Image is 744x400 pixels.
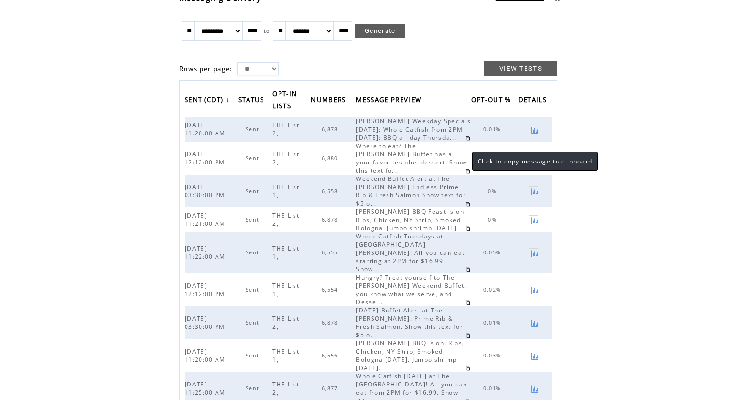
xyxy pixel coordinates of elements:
span: THE List 2, [272,211,299,228]
span: THE List 2, [272,121,299,137]
span: Sent [246,286,262,293]
span: [DATE] 11:25:00 AM [185,380,228,397]
span: MESSAGE PREVIEW [356,93,424,109]
span: Sent [246,249,262,256]
span: THE List 1, [272,183,299,199]
a: STATUS [238,93,269,109]
a: Generate [355,24,405,38]
span: Sent [246,352,262,359]
span: [DATE] 11:20:00 AM [185,347,228,364]
a: NUMBERS [311,93,351,109]
span: 0.03% [483,352,504,359]
span: [DATE] 11:21:00 AM [185,211,228,228]
span: 6,877 [322,385,341,392]
span: THE List 2, [272,380,299,397]
span: [PERSON_NAME] Weekday Specials [DATE]: Whole Catfish from 2PM [DATE]: BBQ all day Thursda... [356,117,471,142]
span: 6,878 [322,319,341,326]
a: MESSAGE PREVIEW [356,93,426,109]
span: Weekend Buffet Alert at The [PERSON_NAME] Endless Prime Rib & Fresh Salmon Show text for $5 o... [356,175,466,207]
span: Sent [246,319,262,326]
span: 0.01% [483,126,504,133]
span: 6,878 [322,126,341,133]
a: VIEW TESTS [484,61,557,76]
span: THE List 1, [272,347,299,364]
span: 6,880 [322,155,341,162]
span: Sent [246,155,262,162]
span: [DATE] Buffet Alert at The [PERSON_NAME]: Prime Rib & Fresh Salmon. Show this text for $5 o... [356,306,463,339]
span: Whole Catfish Tuesdays at [GEOGRAPHIC_DATA][PERSON_NAME]! All-you-can-eat starting at 2PM for $16... [356,232,465,273]
span: 0.02% [483,286,504,293]
span: THE List 1, [272,281,299,298]
span: [DATE] 03:30:00 PM [185,183,228,199]
span: 0.01% [483,319,504,326]
span: 0% [488,216,499,223]
span: Click to copy message to clipboard [478,157,592,165]
span: 6,556 [322,352,341,359]
span: [DATE] 12:12:00 PM [185,281,228,298]
span: THE List 2, [272,150,299,166]
span: Rows per page: [179,64,232,73]
span: 0.01% [483,385,504,392]
span: NUMBERS [311,93,348,109]
span: Sent [246,126,262,133]
span: 6,878 [322,216,341,223]
span: [DATE] 11:20:00 AM [185,121,228,137]
span: THE List 2, [272,314,299,331]
span: [DATE] 11:22:00 AM [185,244,228,261]
span: to [264,28,270,34]
span: OPT-IN LISTS [272,87,297,115]
span: [DATE] 12:12:00 PM [185,150,228,166]
span: [DATE] 03:30:00 PM [185,314,228,331]
span: 6,558 [322,188,341,194]
span: Sent [246,216,262,223]
span: THE List 1, [272,244,299,261]
span: OPT-OUT % [471,93,513,109]
span: 0.05% [483,249,504,256]
a: OPT-OUT % [471,93,516,109]
span: 6,554 [322,286,341,293]
span: 0% [488,188,499,194]
span: [PERSON_NAME] BBQ is on: Ribs, Chicken, NY Strip, Smoked Bologna [DATE]. Jumbo shrimp [DATE]... [356,339,464,372]
span: 6,555 [322,249,341,256]
a: SENT (CDT)↓ [185,93,232,109]
span: [PERSON_NAME] BBQ Feast is on: Ribs, Chicken, NY Strip, Smoked Bologna. Jumbo shrimp [DATE]... [356,207,466,232]
span: DETAILS [518,93,549,109]
span: Where to eat? The [PERSON_NAME] Buffet has all your favorites plus dessert. Show this text fo... [356,142,466,175]
span: Sent [246,385,262,392]
span: SENT (CDT) [185,93,226,109]
span: Hungry? Treat yourself to The [PERSON_NAME] Weekend Buffet, you know what we serve, and Desse... [356,273,466,306]
span: STATUS [238,93,267,109]
span: Sent [246,188,262,194]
